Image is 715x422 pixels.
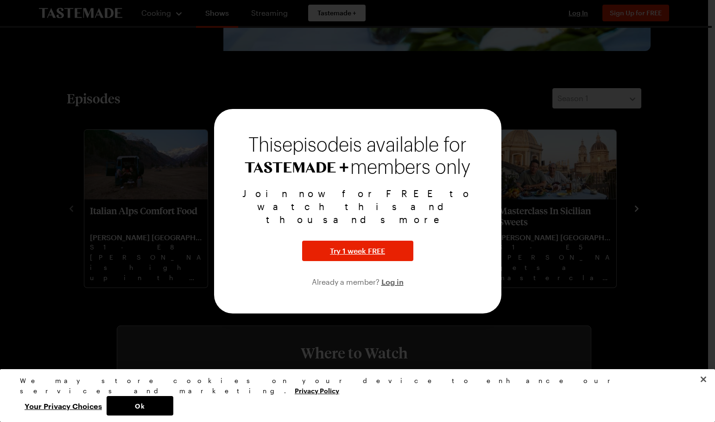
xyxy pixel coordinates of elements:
[381,276,404,287] button: Log in
[330,245,385,256] span: Try 1 week FREE
[107,396,173,416] button: Ok
[20,396,107,416] button: Your Privacy Choices
[248,136,467,154] span: This episode is available for
[295,386,339,395] a: More information about your privacy, opens in a new tab
[350,157,470,178] span: members only
[225,187,490,226] p: Join now for FREE to watch this and thousands more
[20,376,687,416] div: Privacy
[302,241,413,261] button: Try 1 week FREE
[312,277,381,286] span: Already a member?
[245,162,348,173] img: Tastemade+
[20,376,687,396] div: We may store cookies on your device to enhance our services and marketing.
[693,369,714,390] button: Close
